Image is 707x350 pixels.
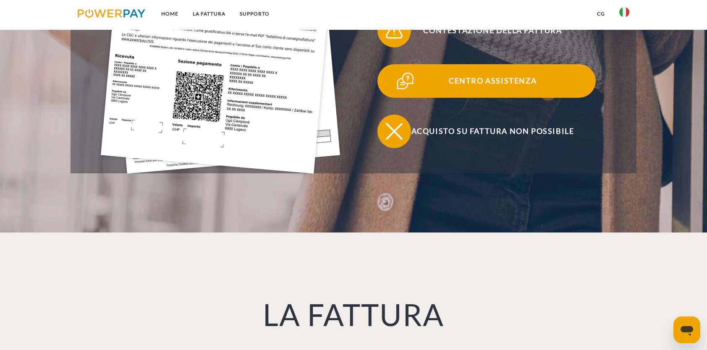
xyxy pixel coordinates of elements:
img: qb_help.svg [395,71,416,91]
img: logo-powerpay.svg [78,9,145,18]
img: qb_close.svg [384,121,405,142]
span: Acquisto su fattura non possibile [390,115,595,148]
img: qb_warning.svg [384,20,405,41]
button: Acquisto su fattura non possibile [377,115,596,148]
a: Home [154,6,186,21]
a: LA FATTURA [186,6,233,21]
img: it [619,7,629,17]
span: Contestazione della fattura [390,14,595,47]
iframe: Pulsante per aprire la finestra di messaggistica [673,316,700,343]
span: Centro assistenza [390,64,595,98]
button: Contestazione della fattura [377,14,596,47]
h1: LA FATTURA [77,295,629,333]
button: Centro assistenza [377,64,596,98]
a: CG [590,6,612,21]
a: Supporto [233,6,277,21]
